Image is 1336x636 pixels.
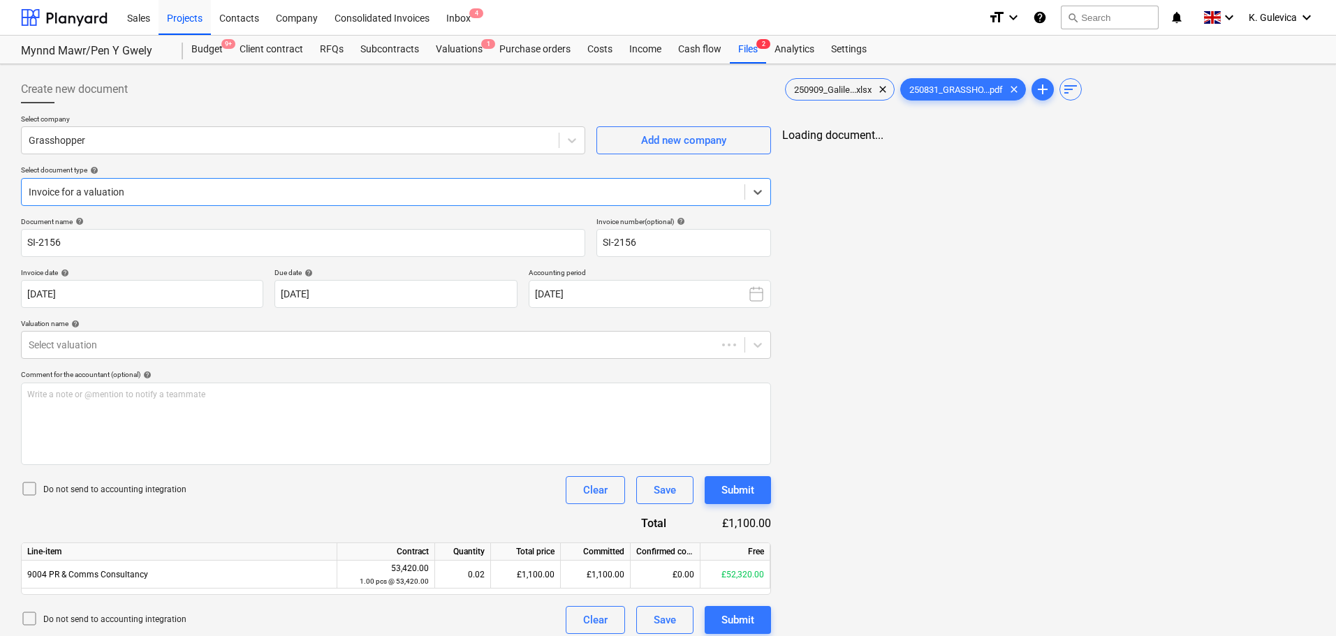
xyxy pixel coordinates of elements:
[566,606,625,634] button: Clear
[596,217,771,226] div: Invoice number (optional)
[874,81,891,98] span: clear
[43,614,186,626] p: Do not send to accounting integration
[1221,9,1238,26] i: keyboard_arrow_down
[21,114,585,126] p: Select company
[589,515,689,531] div: Total
[221,39,235,49] span: 9+
[730,36,766,64] div: Files
[1062,81,1079,98] span: sort
[529,268,771,280] p: Accounting period
[654,481,676,499] div: Save
[481,39,495,49] span: 1
[674,217,685,225] span: help
[302,269,313,277] span: help
[621,36,670,64] a: Income
[183,36,231,64] div: Budget
[786,84,880,95] span: 250909_Galile...xlsx
[561,543,631,561] div: Committed
[529,280,771,308] button: [DATE]
[21,44,166,59] div: Mynnd Mawr/Pen Y Gwely
[700,561,770,589] div: £52,320.00
[68,320,80,328] span: help
[583,611,608,629] div: Clear
[21,319,771,328] div: Valuation name
[183,36,231,64] a: Budget9+
[641,131,726,149] div: Add new company
[782,128,1315,142] div: Loading document...
[631,543,700,561] div: Confirmed costs
[21,229,585,257] input: Document name
[22,543,337,561] div: Line-item
[1067,12,1078,23] span: search
[435,561,491,589] div: 0.02
[140,371,152,379] span: help
[1266,569,1336,636] iframe: Chat Widget
[583,481,608,499] div: Clear
[1249,12,1297,23] span: K. Gulevica
[785,78,895,101] div: 250909_Galile...xlsx
[1170,9,1184,26] i: notifications
[58,269,69,277] span: help
[705,476,771,504] button: Submit
[274,280,517,308] input: Due date not specified
[700,543,770,561] div: Free
[1005,9,1022,26] i: keyboard_arrow_down
[435,543,491,561] div: Quantity
[360,577,429,585] small: 1.00 pcs @ 53,420.00
[988,9,1005,26] i: format_size
[689,515,771,531] div: £1,100.00
[900,78,1026,101] div: 250831_GRASSHO...pdf
[21,81,128,98] span: Create new document
[427,36,491,64] a: Valuations1
[1034,81,1051,98] span: add
[636,476,693,504] button: Save
[756,39,770,49] span: 2
[491,36,579,64] a: Purchase orders
[766,36,823,64] a: Analytics
[901,84,1011,95] span: 250831_GRASSHO...pdf
[231,36,311,64] a: Client contract
[823,36,875,64] a: Settings
[730,36,766,64] a: Files2
[1033,9,1047,26] i: Knowledge base
[21,268,263,277] div: Invoice date
[21,217,585,226] div: Document name
[311,36,352,64] a: RFQs
[721,611,754,629] div: Submit
[1061,6,1159,29] button: Search
[566,476,625,504] button: Clear
[670,36,730,64] a: Cash flow
[427,36,491,64] div: Valuations
[21,165,771,175] div: Select document type
[352,36,427,64] a: Subcontracts
[1298,9,1315,26] i: keyboard_arrow_down
[579,36,621,64] a: Costs
[274,268,517,277] div: Due date
[631,561,700,589] div: £0.00
[343,562,429,588] div: 53,420.00
[721,481,754,499] div: Submit
[469,8,483,18] span: 4
[43,484,186,496] p: Do not send to accounting integration
[1006,81,1022,98] span: clear
[87,166,98,175] span: help
[596,126,771,154] button: Add new company
[73,217,84,225] span: help
[596,229,771,257] input: Invoice number
[705,606,771,634] button: Submit
[561,561,631,589] div: £1,100.00
[27,570,148,579] span: 9004 PR & Comms Consultancy
[491,543,561,561] div: Total price
[636,606,693,634] button: Save
[491,561,561,589] div: £1,100.00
